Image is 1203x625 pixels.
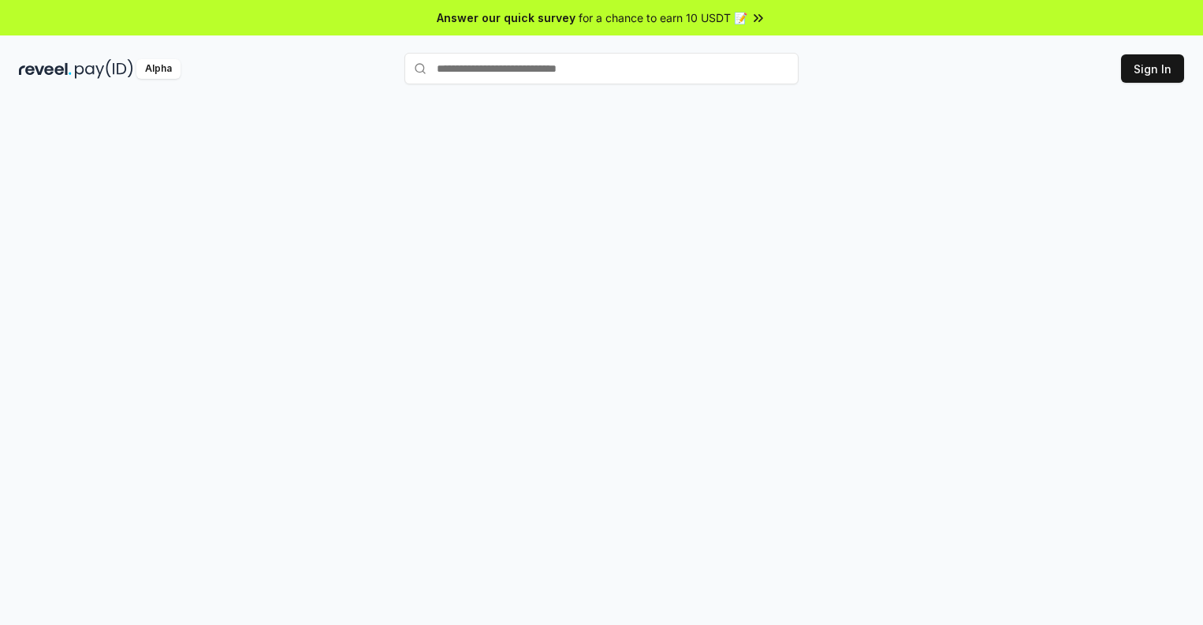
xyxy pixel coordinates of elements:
[1121,54,1184,83] button: Sign In
[19,59,72,79] img: reveel_dark
[579,9,747,26] span: for a chance to earn 10 USDT 📝
[136,59,181,79] div: Alpha
[75,59,133,79] img: pay_id
[437,9,575,26] span: Answer our quick survey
